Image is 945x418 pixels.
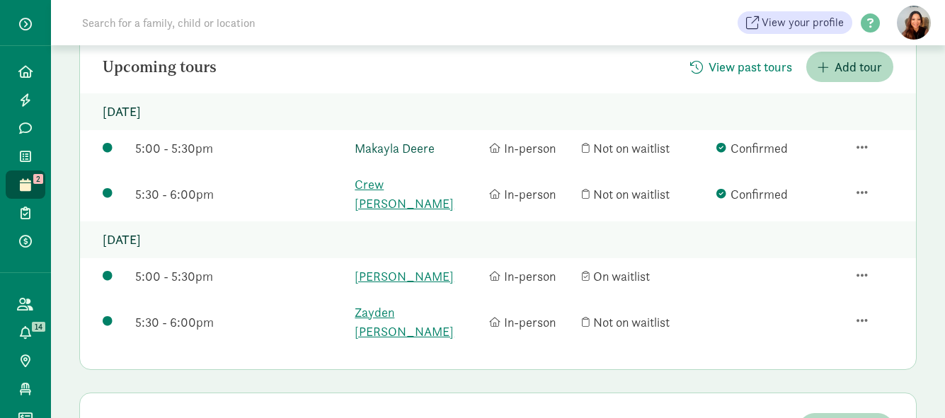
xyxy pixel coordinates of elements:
a: Crew [PERSON_NAME] [355,175,482,213]
a: Makayla Deere [355,139,482,158]
input: Search for a family, child or location [74,8,471,37]
iframe: Chat Widget [874,350,945,418]
div: Not on waitlist [582,313,709,332]
div: Confirmed [716,139,844,158]
span: View your profile [762,14,844,31]
div: 5:30 - 6:00pm [135,313,348,332]
a: View your profile [738,11,852,34]
span: View past tours [709,57,792,76]
a: Zayden [PERSON_NAME] [355,303,482,341]
button: Add tour [806,52,893,82]
a: [PERSON_NAME] [355,267,482,286]
div: In-person [489,267,574,286]
button: View past tours [679,52,803,82]
p: [DATE] [80,93,916,130]
div: 5:00 - 5:30pm [135,267,348,286]
span: Add tour [835,57,882,76]
div: 5:00 - 5:30pm [135,139,348,158]
h2: Upcoming tours [103,59,217,76]
span: 14 [32,322,45,332]
div: Not on waitlist [582,185,709,204]
div: 5:30 - 6:00pm [135,185,348,204]
div: In-person [489,139,574,158]
a: 14 [6,318,45,347]
a: 2 [6,170,45,199]
div: In-person [489,313,574,332]
div: Confirmed [716,185,844,204]
div: On waitlist [582,267,709,286]
span: 2 [33,174,43,184]
a: View past tours [679,59,803,76]
div: In-person [489,185,574,204]
p: [DATE] [80,221,916,258]
div: Not on waitlist [582,139,709,158]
